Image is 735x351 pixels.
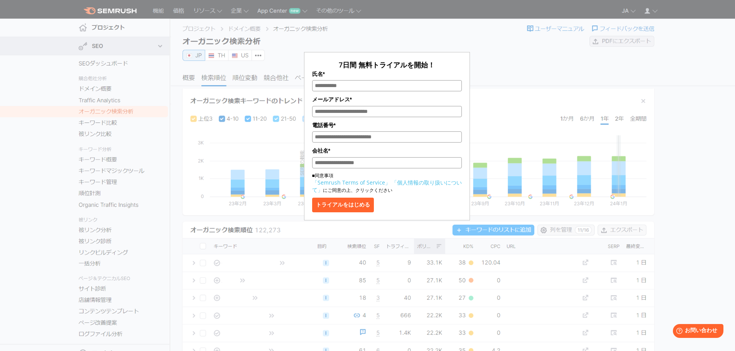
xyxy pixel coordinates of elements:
[312,179,462,193] a: 「個人情報の取り扱いについて」
[666,321,727,343] iframe: Help widget launcher
[339,60,435,69] span: 7日間 無料トライアルを開始！
[312,95,462,104] label: メールアドレス*
[312,121,462,129] label: 電話番号*
[312,198,374,212] button: トライアルをはじめる
[312,172,462,194] p: ■同意事項 にご同意の上、クリックください
[312,179,390,186] a: 「Semrush Terms of Service」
